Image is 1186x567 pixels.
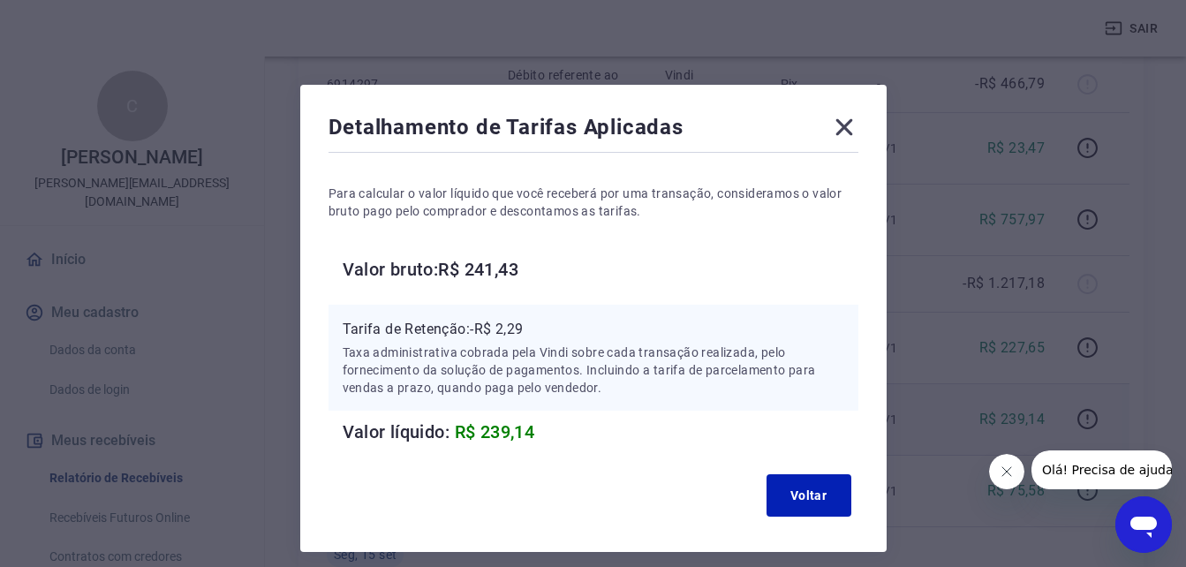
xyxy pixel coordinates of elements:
[343,255,858,283] h6: Valor bruto: R$ 241,43
[11,12,148,26] span: Olá! Precisa de ajuda?
[329,185,858,220] p: Para calcular o valor líquido que você receberá por uma transação, consideramos o valor bruto pag...
[343,319,844,340] p: Tarifa de Retenção: -R$ 2,29
[989,454,1024,489] iframe: Fechar mensagem
[767,474,851,517] button: Voltar
[1115,496,1172,553] iframe: Botão para abrir a janela de mensagens
[343,344,844,397] p: Taxa administrativa cobrada pela Vindi sobre cada transação realizada, pelo fornecimento da soluç...
[343,418,858,446] h6: Valor líquido:
[329,113,858,148] div: Detalhamento de Tarifas Aplicadas
[1031,450,1172,489] iframe: Mensagem da empresa
[455,421,535,442] span: R$ 239,14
